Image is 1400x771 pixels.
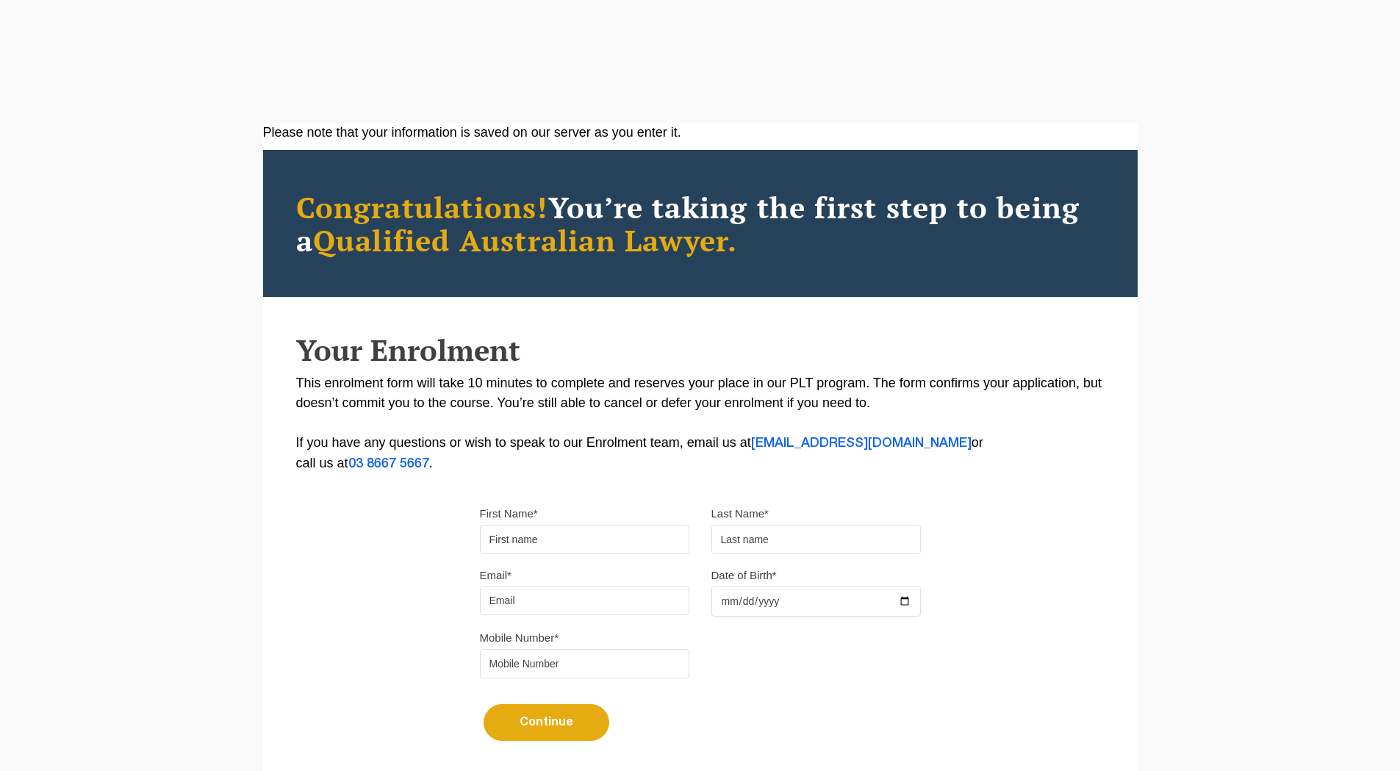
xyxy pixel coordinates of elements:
input: Mobile Number [480,649,689,678]
h2: Your Enrolment [296,334,1105,366]
span: Qualified Australian Lawyer. [313,220,738,259]
label: Last Name* [711,506,769,521]
label: Date of Birth* [711,568,777,583]
p: This enrolment form will take 10 minutes to complete and reserves your place in our PLT program. ... [296,373,1105,474]
button: Continue [484,704,609,741]
a: [EMAIL_ADDRESS][DOMAIN_NAME] [751,437,972,449]
span: Congratulations! [296,187,548,226]
div: Please note that your information is saved on our server as you enter it. [263,123,1138,143]
input: Last name [711,525,921,554]
a: 03 8667 5667 [348,458,429,470]
h2: You’re taking the first step to being a [296,190,1105,257]
input: Email [480,586,689,615]
input: First name [480,525,689,554]
label: Mobile Number* [480,631,559,645]
label: First Name* [480,506,538,521]
label: Email* [480,568,511,583]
